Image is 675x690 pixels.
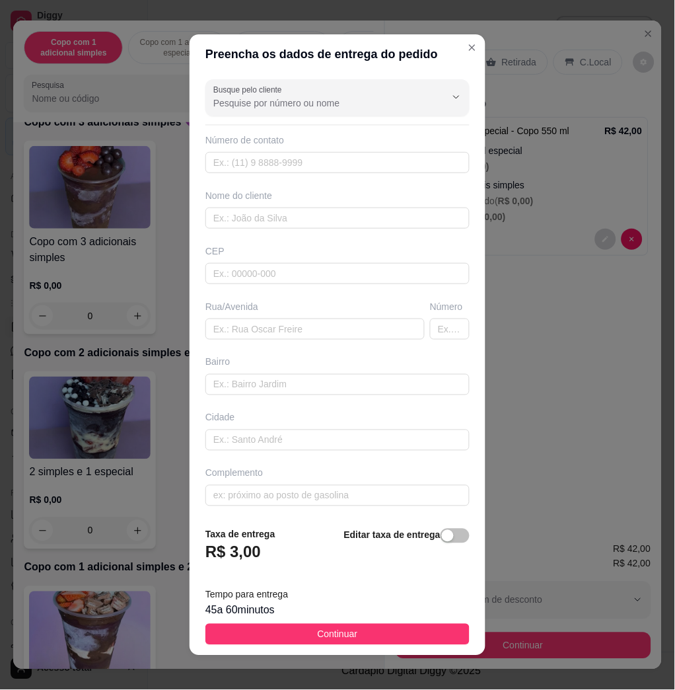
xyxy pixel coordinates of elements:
[205,263,470,284] input: Ex.: 00000-000
[205,485,470,506] input: ex: próximo ao posto de gasolina
[205,152,470,173] input: Ex.: (11) 9 8888-9999
[205,300,425,313] div: Rua/Avenida
[205,411,470,424] div: Cidade
[213,96,425,110] input: Busque pelo cliente
[205,208,470,229] input: Ex.: João da Silva
[462,37,483,58] button: Close
[344,530,441,541] strong: Editar taxa de entrega
[205,529,275,540] strong: Taxa de entrega
[205,624,470,645] button: Continuar
[205,134,470,147] div: Número de contato
[205,374,470,395] input: Ex.: Bairro Jardim
[430,300,470,313] div: Número
[205,189,470,202] div: Nome do cliente
[205,590,288,600] span: Tempo para entrega
[190,34,485,74] header: Preencha os dados de entrega do pedido
[205,603,470,619] div: 45 a 60 minutos
[205,430,470,451] input: Ex.: Santo André
[205,319,425,340] input: Ex.: Rua Oscar Freire
[446,87,467,108] button: Show suggestions
[205,356,470,369] div: Bairro
[205,467,470,480] div: Complemento
[430,319,470,340] input: Ex.: 44
[318,627,358,642] span: Continuar
[205,542,261,563] h3: R$ 3,00
[205,245,470,258] div: CEP
[213,84,287,95] label: Busque pelo cliente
